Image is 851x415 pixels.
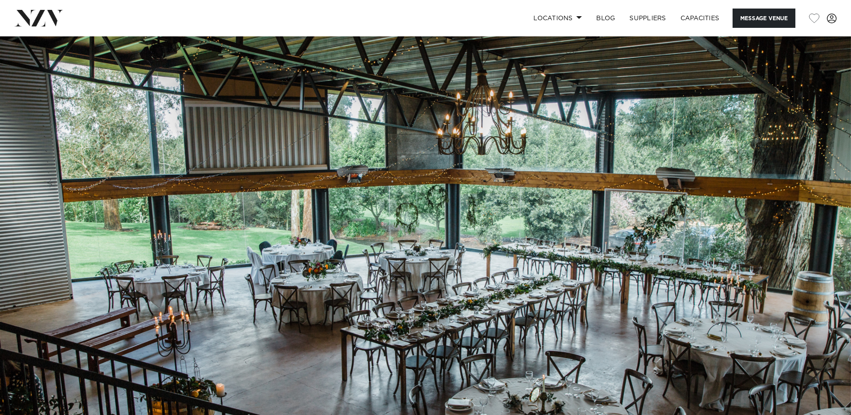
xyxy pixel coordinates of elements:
button: Message Venue [733,9,795,28]
a: SUPPLIERS [622,9,673,28]
img: nzv-logo.png [14,10,63,26]
a: Locations [526,9,589,28]
a: Capacities [673,9,727,28]
a: BLOG [589,9,622,28]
